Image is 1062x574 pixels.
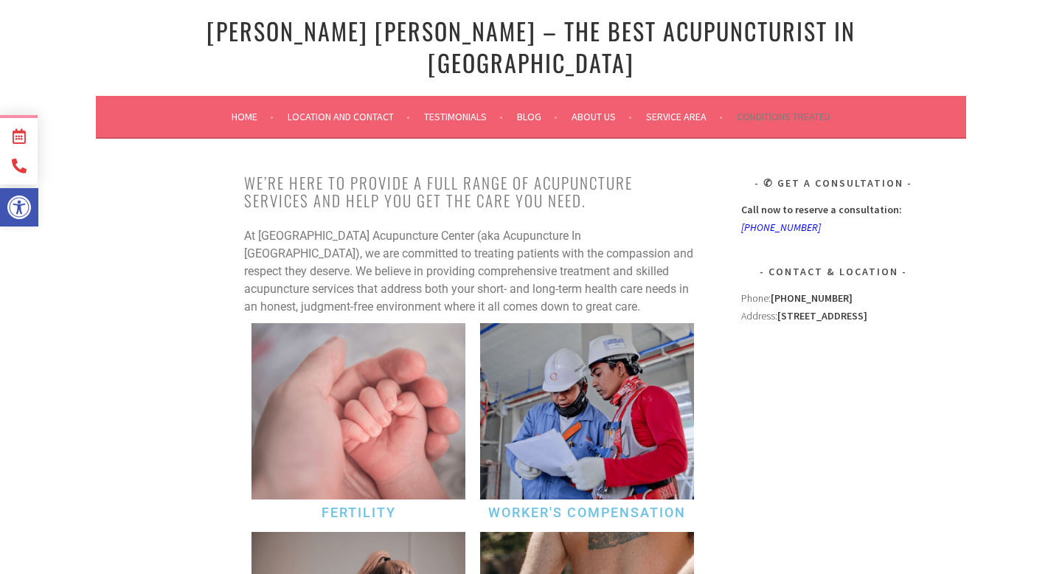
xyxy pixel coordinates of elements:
img: irvine acupuncture for workers compensation [480,323,694,499]
a: Location and Contact [288,108,410,125]
a: Worker's Compensation [488,505,686,520]
img: Irvine Acupuncture for Fertility and infertility [251,323,465,499]
div: Phone: [741,289,926,307]
a: Service Area [646,108,723,125]
a: Fertility [322,505,396,520]
h3: Contact & Location [741,263,926,280]
a: Blog [517,108,558,125]
strong: [PHONE_NUMBER] [771,291,853,305]
div: Address: [741,289,926,509]
a: About Us [572,108,632,125]
p: At [GEOGRAPHIC_DATA] Acupuncture Center (aka Acupuncture In [GEOGRAPHIC_DATA]), we are committed ... [244,227,701,316]
strong: [STREET_ADDRESS] [777,309,867,322]
strong: Call now to reserve a consultation: [741,203,902,216]
a: Conditions Treated [737,108,830,125]
h3: ✆ Get A Consultation [741,174,926,192]
h2: We’re here to provide a full range of acupuncture services and help you get the care you need. [244,174,701,210]
a: Testimonials [424,108,503,125]
a: [PHONE_NUMBER] [741,221,821,234]
a: Home [232,108,274,125]
a: [PERSON_NAME] [PERSON_NAME] – The Best Acupuncturist In [GEOGRAPHIC_DATA] [206,13,855,80]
